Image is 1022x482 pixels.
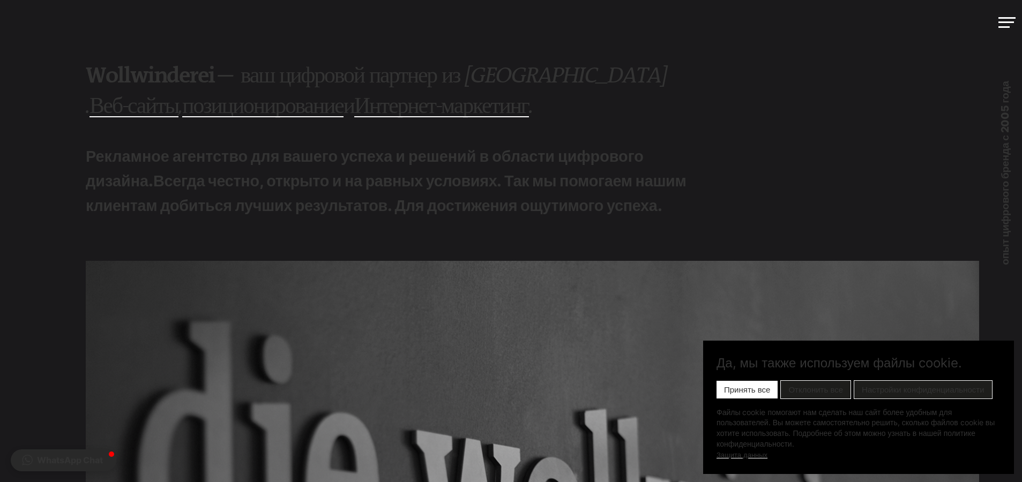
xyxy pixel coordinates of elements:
[717,355,962,371] font: Да, мы также используем файлы cookie.
[724,385,770,394] font: Принять все
[86,171,687,215] font: Всегда честно, открыто и на равных условиях. Так мы помогаем нашим клиентам добиться лучших резул...
[86,94,89,119] font: .
[717,381,778,398] button: Принять все
[862,385,984,394] font: Настройки конфиденциальности
[354,94,529,119] a: Интернет-маркетинг
[344,94,354,119] font: и
[854,380,992,399] button: Настройки конфиденциальности
[214,63,667,88] font: — ваш цифровой партнер из [GEOGRAPHIC_DATA]
[780,380,851,399] button: Отклонить все
[717,450,767,459] font: Защита данных
[717,408,995,448] font: Файлы cookie помогают нам сделать наш сайт более удобным для пользователей. Вы можете самостоятел...
[11,449,116,471] button: WhatsApp Chat
[86,63,214,88] font: Wollwinderei
[529,94,533,119] font: .
[89,94,178,119] a: Веб-сайты
[86,147,644,190] font: Рекламное агентство для вашего успеха и решений в области цифрового дизайна.
[717,449,767,461] a: Защита данных
[178,94,182,119] font: ,
[998,81,1011,265] font: опыт цифрового бренда с 2005 года
[182,94,343,119] a: позиционирование
[788,385,843,394] font: Отклонить все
